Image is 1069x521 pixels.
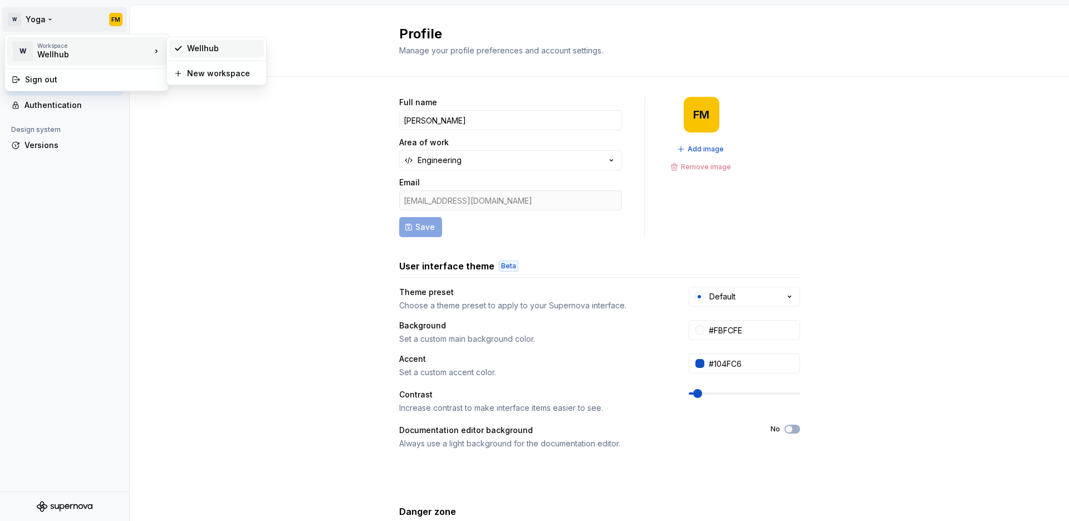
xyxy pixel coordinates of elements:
div: W [13,41,33,61]
div: Workspace [37,42,151,49]
div: New workspace [187,68,259,79]
div: Wellhub [187,43,259,54]
div: Sign out [25,74,162,85]
div: Wellhub [37,49,132,60]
